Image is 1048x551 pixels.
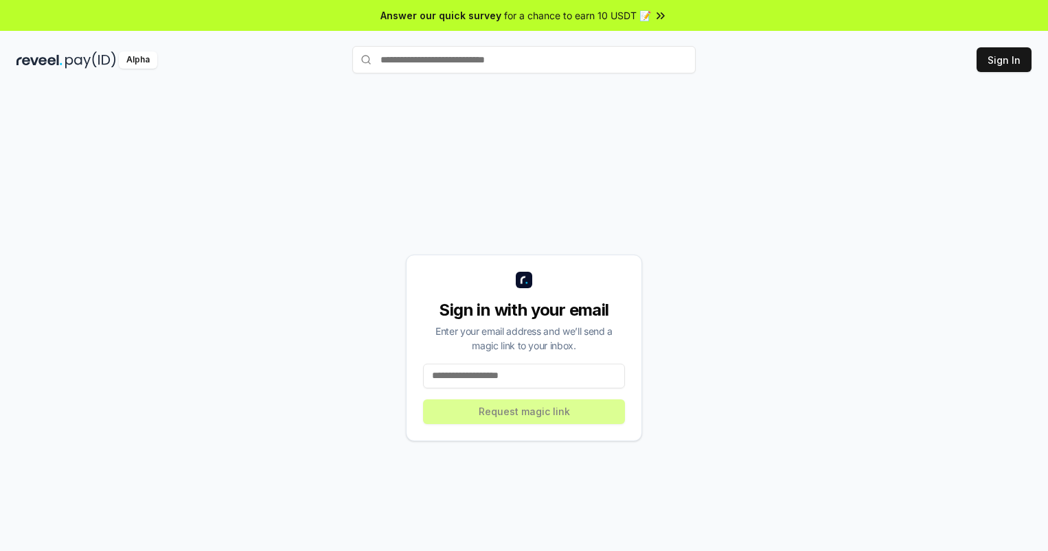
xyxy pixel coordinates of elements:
div: Alpha [119,51,157,69]
div: Enter your email address and we’ll send a magic link to your inbox. [423,324,625,353]
span: Answer our quick survey [380,8,501,23]
img: pay_id [65,51,116,69]
button: Sign In [977,47,1032,72]
img: logo_small [516,272,532,288]
div: Sign in with your email [423,299,625,321]
img: reveel_dark [16,51,62,69]
span: for a chance to earn 10 USDT 📝 [504,8,651,23]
